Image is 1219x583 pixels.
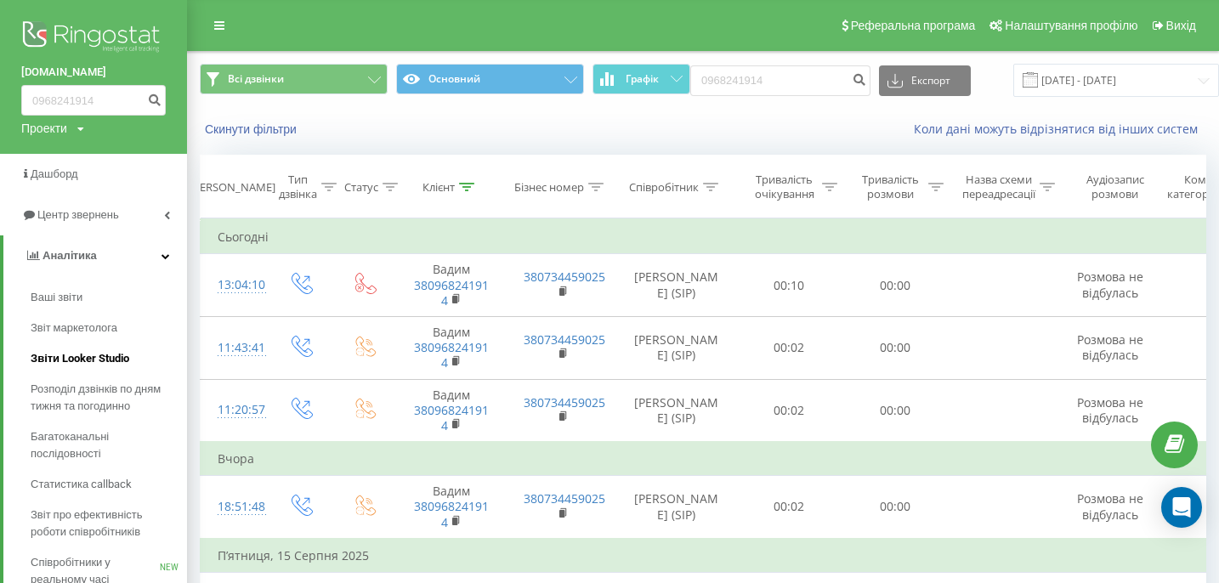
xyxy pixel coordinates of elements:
span: Всі дзвінки [228,72,284,86]
a: 380968241914 [414,277,489,308]
div: Бізнес номер [514,180,584,195]
button: Всі дзвінки [200,64,388,94]
td: 00:00 [842,379,949,442]
a: 380734459025 [524,331,605,348]
a: 380968241914 [414,339,489,371]
a: 380734459025 [524,490,605,507]
div: Проекти [21,120,67,137]
span: Графік [626,73,659,85]
td: [PERSON_NAME] (SIP) [617,316,736,379]
td: [PERSON_NAME] (SIP) [617,476,736,539]
a: Статистика callback [31,469,187,500]
img: Ringostat logo [21,17,166,59]
div: 18:51:48 [218,490,252,524]
input: Пошук за номером [21,85,166,116]
span: Розмова не відбулась [1077,490,1143,522]
div: Статус [344,180,378,195]
a: Розподіл дзвінків по дням тижня та погодинно [31,374,187,422]
td: 00:10 [736,254,842,317]
a: Коли дані можуть відрізнятися вiд інших систем [914,121,1206,137]
div: Аудіозапис розмови [1074,173,1156,201]
span: Розмова не відбулась [1077,331,1143,363]
a: Звіт маркетолога [31,313,187,343]
span: Аналiтика [43,249,97,262]
div: Тип дзвінка [279,173,317,201]
span: Звіти Looker Studio [31,350,129,367]
a: 380968241914 [414,402,489,433]
td: Вадим [396,254,507,317]
td: Вадим [396,379,507,442]
div: Open Intercom Messenger [1161,487,1202,528]
div: 11:43:41 [218,331,252,365]
span: Звіт маркетолога [31,320,117,337]
td: 00:00 [842,254,949,317]
button: Основний [396,64,584,94]
a: Багатоканальні послідовності [31,422,187,469]
span: Реферальна програма [851,19,976,32]
div: Назва схеми переадресації [962,173,1035,201]
a: 380734459025 [524,269,605,285]
div: 11:20:57 [218,393,252,427]
span: Звіт про ефективність роботи співробітників [31,507,179,541]
div: [PERSON_NAME] [190,180,275,195]
button: Графік [592,64,690,94]
a: 380968241914 [414,498,489,529]
div: Тривалість розмови [857,173,924,201]
div: 13:04:10 [218,269,252,302]
span: Дашборд [31,167,78,180]
a: Звіт про ефективність роботи співробітників [31,500,187,547]
span: Вихід [1166,19,1196,32]
td: 00:00 [842,476,949,539]
div: Клієнт [422,180,455,195]
span: Статистика callback [31,476,132,493]
div: Співробітник [629,180,699,195]
span: Розмова не відбулась [1077,269,1143,300]
span: Ваші звіти [31,289,82,306]
span: Налаштування профілю [1005,19,1137,32]
td: [PERSON_NAME] (SIP) [617,254,736,317]
a: [DOMAIN_NAME] [21,64,166,81]
td: 00:02 [736,476,842,539]
a: Аналiтика [3,235,187,276]
span: Центр звернень [37,208,119,221]
span: Багатоканальні послідовності [31,428,179,462]
a: Ваші звіти [31,282,187,313]
td: Вадим [396,476,507,539]
td: [PERSON_NAME] (SIP) [617,379,736,442]
td: 00:00 [842,316,949,379]
button: Експорт [879,65,971,96]
a: Звіти Looker Studio [31,343,187,374]
a: 380734459025 [524,394,605,410]
td: 00:02 [736,316,842,379]
div: Тривалість очікування [751,173,818,201]
span: Розмова не відбулась [1077,394,1143,426]
input: Пошук за номером [690,65,870,96]
td: Вадим [396,316,507,379]
span: Розподіл дзвінків по дням тижня та погодинно [31,381,179,415]
td: 00:02 [736,379,842,442]
button: Скинути фільтри [200,122,305,137]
